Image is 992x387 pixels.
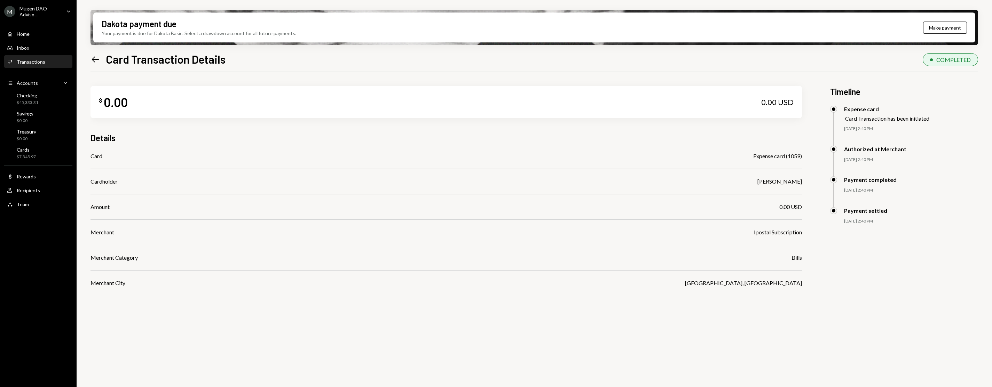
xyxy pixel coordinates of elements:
[17,129,36,135] div: Treasury
[17,187,40,193] div: Recipients
[102,18,176,30] div: Dakota payment due
[4,27,72,40] a: Home
[4,184,72,196] a: Recipients
[757,177,802,186] div: [PERSON_NAME]
[90,203,110,211] div: Amount
[17,80,38,86] div: Accounts
[90,132,116,144] h3: Details
[17,100,38,106] div: $45,333.31
[90,253,138,262] div: Merchant Category
[17,31,30,37] div: Home
[844,176,897,183] div: Payment completed
[753,152,802,160] div: Expense card (1059)
[19,6,61,17] div: Mugen DAO Adviso...
[17,59,45,65] div: Transactions
[4,170,72,183] a: Rewards
[844,126,978,132] div: [DATE] 2:40 PM
[102,30,296,37] div: Your payment is due for Dakota Basic. Select a drawdown account for all future payments.
[17,174,36,179] div: Rewards
[106,52,226,66] h1: Card Transaction Details
[844,157,978,163] div: [DATE] 2:40 PM
[17,147,36,153] div: Cards
[761,97,794,107] div: 0.00 USD
[754,228,802,236] div: Ipostal Subscription
[90,152,102,160] div: Card
[844,218,978,224] div: [DATE] 2:40 PM
[90,177,118,186] div: Cardholder
[4,108,72,125] a: Savings$0.00
[17,201,29,207] div: Team
[17,154,36,160] div: $7,345.97
[90,228,114,236] div: Merchant
[99,97,102,104] div: $
[17,118,33,124] div: $0.00
[4,6,15,17] div: M
[17,45,29,51] div: Inbox
[844,106,929,112] div: Expense card
[90,279,125,287] div: Merchant City
[792,253,802,262] div: Bills
[923,22,967,34] button: Make payment
[844,187,978,193] div: [DATE] 2:40 PM
[4,76,72,89] a: Accounts
[685,279,802,287] div: [GEOGRAPHIC_DATA], [GEOGRAPHIC_DATA]
[936,56,971,63] div: COMPLETED
[779,203,802,211] div: 0.00 USD
[4,90,72,107] a: Checking$45,333.31
[844,207,887,214] div: Payment settled
[104,94,128,110] div: 0.00
[844,146,906,152] div: Authorized at Merchant
[4,198,72,210] a: Team
[4,55,72,68] a: Transactions
[17,111,33,116] div: Savings
[830,86,978,97] h3: Timeline
[4,127,72,143] a: Treasury$0.00
[845,115,929,122] div: Card Transaction has been initiated
[17,92,38,98] div: Checking
[4,41,72,54] a: Inbox
[4,145,72,161] a: Cards$7,345.97
[17,136,36,142] div: $0.00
